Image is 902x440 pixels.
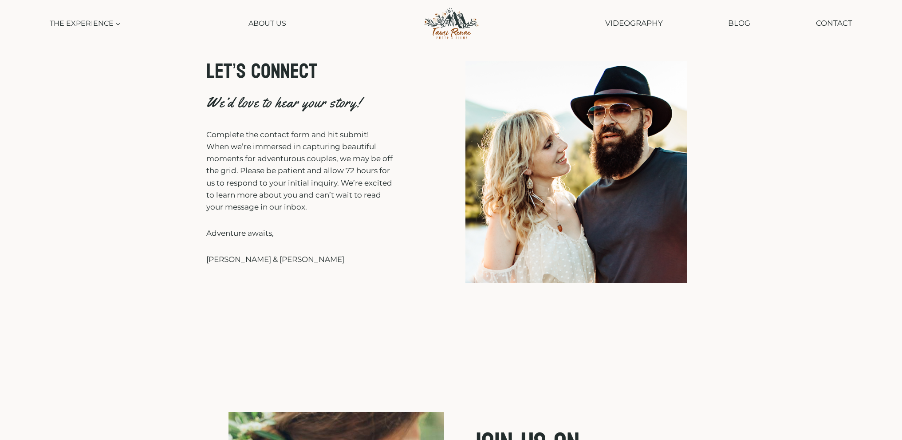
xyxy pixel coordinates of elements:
[206,61,393,82] h1: LET’S CONNECT
[45,13,125,33] a: The Experience
[206,129,393,213] p: Complete the contact form and hit submit! When we’re immersed in capturing beautiful moments for ...
[600,12,667,35] a: Videography
[45,13,291,33] nav: Primary Navigation
[600,12,857,35] nav: Secondary Navigation
[811,12,857,35] a: Contact
[50,18,121,29] span: The Experience
[206,254,393,266] p: [PERSON_NAME] & [PERSON_NAME]
[414,5,488,42] img: Tami Renae Photo & Films Logo
[206,93,393,122] h4: We’d love to hear your story!
[724,12,755,35] a: Blog
[206,227,393,239] p: Adventure awaits,
[244,13,291,33] a: About Us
